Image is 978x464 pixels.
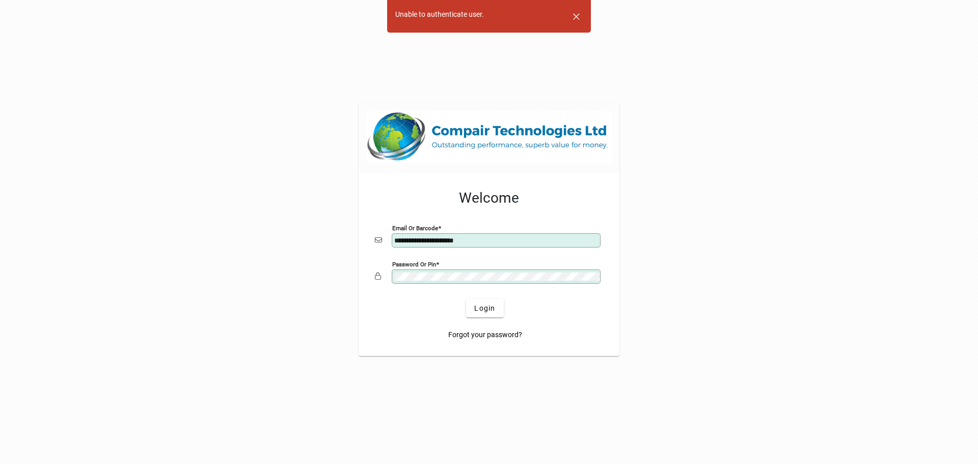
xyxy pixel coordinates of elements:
span: Login [474,303,495,314]
button: Login [466,299,503,317]
span: Forgot your password? [448,330,522,340]
mat-label: Password or Pin [392,261,436,268]
button: Dismiss [564,4,588,29]
div: Unable to authenticate user. [395,9,484,20]
a: Forgot your password? [444,325,526,344]
mat-label: Email or Barcode [392,225,438,232]
h2: Welcome [375,189,603,207]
